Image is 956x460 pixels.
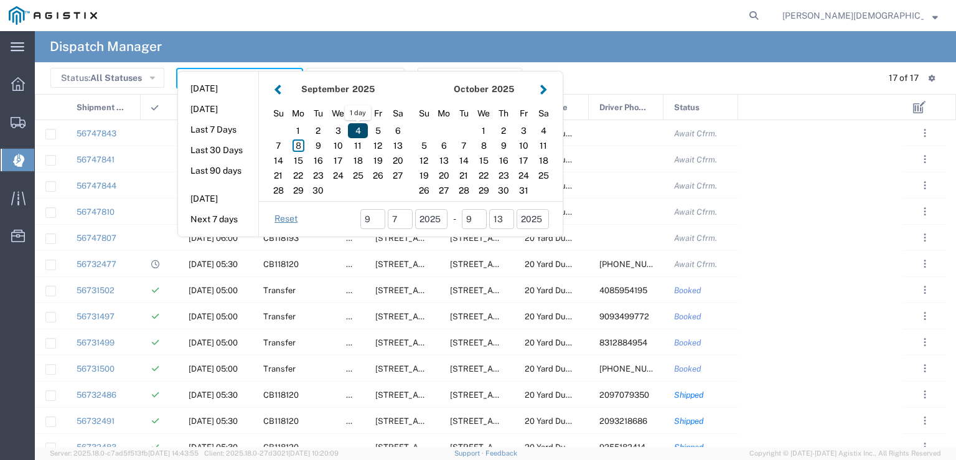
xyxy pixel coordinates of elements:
div: 16 [494,153,513,168]
button: Last 7 Days [178,120,258,139]
div: 19 [368,153,388,168]
span: 901 Bailey Rd, Pittsburg, California, 94565, United States [450,390,641,400]
button: Last 90 days [178,161,258,181]
span: false [346,233,365,243]
div: 23 [494,168,513,183]
span: false [346,260,365,269]
span: . . . [924,361,926,376]
span: CB118120 [263,260,299,269]
span: Shipment No. [77,95,127,121]
div: Friday [368,104,388,123]
span: Await Cfrm. [674,181,717,190]
button: ... [916,386,934,403]
div: 3 [513,123,533,138]
span: Transfer [263,338,296,347]
span: 09/09/2025, 06:00 [189,233,238,243]
div: 29 [474,183,494,198]
button: [PERSON_NAME][DEMOGRAPHIC_DATA] [782,8,939,23]
div: 6 [434,138,454,153]
span: 2025 [352,84,375,94]
div: 15 [288,153,308,168]
div: 5 [368,123,388,138]
span: 20 Yard Dump Truck [525,286,601,295]
button: ... [916,151,934,168]
div: 3 [328,123,348,138]
div: 26 [368,168,388,183]
span: 6402 Santa Teresa Blvd, San Jose, California, 95119, United States [375,338,566,347]
button: ... [916,334,934,351]
span: 2097079350 [599,390,649,400]
div: Saturday [533,104,553,123]
span: false [346,338,365,347]
span: All Statuses [90,73,142,83]
span: Transfer [263,312,296,321]
span: - [453,212,456,225]
span: 2093218686 [599,416,647,426]
input: mm [462,209,487,229]
span: Status [674,95,700,121]
span: false [346,312,365,321]
a: Support [454,449,485,457]
button: Advanced Search [418,68,522,88]
span: Copyright © [DATE]-[DATE] Agistix Inc., All Rights Reserved [749,448,941,459]
div: 8 [288,138,308,153]
button: Status:All Statuses [50,68,164,88]
a: 56747844 [77,181,116,190]
div: 13 [434,153,454,168]
div: 30 [494,183,513,198]
span: false [346,443,365,452]
div: 8 [474,138,494,153]
span: Shipped [674,443,704,452]
div: 9 [308,138,328,153]
span: 900 Park Center Dr, Hollister, California, 94404, United States [450,364,574,373]
div: 20 [388,153,408,168]
a: 56732491 [77,416,115,426]
a: 56732477 [77,260,116,269]
a: 56731500 [77,364,115,373]
span: Riley Templeman [782,9,924,22]
div: 12 [368,138,388,153]
span: false [346,416,365,426]
input: dd [489,209,514,229]
span: . . . [924,413,926,428]
div: Tuesday [454,104,474,123]
div: Tuesday [308,104,328,123]
span: 6402 Santa Teresa Blvd, San Jose, California, 95119, United States [375,286,566,295]
a: 56732486 [77,390,116,400]
span: Shipped [674,390,704,400]
input: mm [360,209,385,229]
a: 56747810 [77,207,115,217]
span: 09/08/2025, 05:00 [189,364,238,373]
div: 15 [474,153,494,168]
span: 900 Park Center Dr, Hollister, California, 94404, United States [450,286,574,295]
h4: Dispatch Manager [50,31,162,62]
div: Sunday [414,104,434,123]
div: Sunday [268,104,288,123]
button: Saved Searches [306,68,405,88]
span: Transfer [263,286,296,295]
button: ... [916,124,934,142]
button: ... [916,360,934,377]
button: ... [916,438,934,456]
div: 10 [328,138,348,153]
button: ... [916,203,934,220]
span: Shipped [674,416,704,426]
a: Reset [274,213,298,225]
div: 11 [348,138,368,153]
div: Thursday [348,104,368,123]
input: yyyy [517,209,549,229]
div: 21 [268,168,288,183]
span: 09/08/2025, 05:30 [189,416,238,426]
strong: September [301,84,349,94]
div: 27 [388,168,408,183]
div: 1 [474,123,494,138]
span: Await Cfrm. [674,207,717,217]
a: 56731502 [77,286,115,295]
a: 56747841 [77,155,115,164]
input: yyyy [415,209,448,229]
span: 20 Yard Dump Truck [525,364,601,373]
span: . . . [924,439,926,454]
span: CB118120 [263,416,299,426]
span: 2111 Hillcrest Ave, Antioch, California, 94509, United States [375,443,499,452]
div: 22 [288,168,308,183]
